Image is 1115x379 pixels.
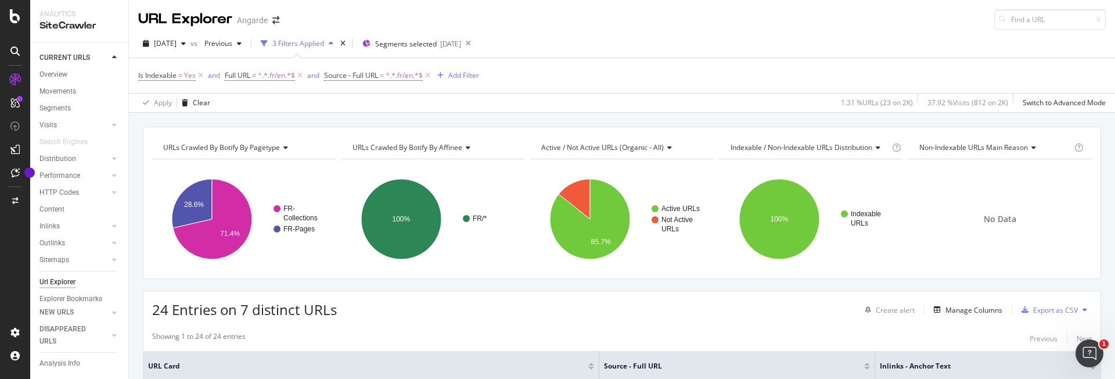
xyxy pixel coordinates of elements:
[184,67,196,84] span: Yes
[851,219,868,227] text: URLs
[994,9,1106,30] input: Find a URL
[283,214,318,222] text: Collections
[39,187,79,199] div: HTTP Codes
[138,94,172,112] button: Apply
[39,119,109,131] a: Visits
[256,34,338,53] button: 3 Filters Applied
[591,238,611,246] text: 85.7%
[200,38,232,48] span: Previous
[208,70,220,81] button: and
[728,138,890,157] h4: Indexable / Non-Indexable URLs Distribution
[358,34,461,53] button: Segments selected[DATE]
[39,276,75,288] div: Url Explorer
[152,331,246,345] div: Showing 1 to 24 of 24 entries
[39,323,109,348] a: DISAPPEARED URLS
[39,293,120,305] a: Explorer Bookmarks
[39,85,76,98] div: Movements
[138,34,190,53] button: [DATE]
[720,169,901,270] svg: A chart.
[39,170,109,182] a: Performance
[258,67,295,84] span: ^.*.fr/en.*$
[731,142,872,152] span: Indexable / Non-Indexable URLs distribution
[39,237,65,249] div: Outlinks
[154,98,172,108] div: Apply
[283,225,315,233] text: FR-Pages
[200,34,246,53] button: Previous
[353,142,462,152] span: URLs Crawled By Botify By affinee
[190,38,200,48] span: vs
[661,225,679,233] text: URLs
[39,136,99,148] a: Search Engines
[237,15,268,26] div: Angarde
[1099,339,1109,349] span: 1
[39,102,120,115] a: Segments
[39,220,60,233] div: Inlinks
[24,167,35,178] div: Tooltip anchor
[876,305,915,315] div: Create alert
[386,67,423,84] span: ^.*.fr/en.*$
[324,70,378,80] span: Source - Full URL
[375,39,437,49] span: Segments selected
[39,85,120,98] a: Movements
[39,306,74,319] div: NEW URLS
[163,142,280,152] span: URLs Crawled By Botify By pagetype
[39,237,109,249] a: Outlinks
[541,142,664,152] span: Active / Not Active URLs (organic - all)
[1023,98,1106,108] div: Switch to Advanced Mode
[152,169,334,270] svg: A chart.
[770,215,788,223] text: 100%
[272,16,279,24] div: arrow-right-arrow-left
[39,293,102,305] div: Explorer Bookmarks
[283,205,295,213] text: FR-
[39,187,109,199] a: HTTP Codes
[39,254,69,266] div: Sitemaps
[161,138,325,157] h4: URLs Crawled By Botify By pagetype
[39,52,90,64] div: CURRENT URLS
[440,39,461,49] div: [DATE]
[39,220,109,233] a: Inlinks
[39,69,67,81] div: Overview
[860,301,915,319] button: Create alert
[39,153,76,165] div: Distribution
[1018,94,1106,112] button: Switch to Advanced Mode
[1077,331,1092,345] button: Next
[39,203,64,216] div: Content
[177,94,210,112] button: Clear
[917,138,1072,157] h4: Non-Indexable URLs Main Reason
[539,138,703,157] h4: Active / Not Active URLs
[39,119,57,131] div: Visits
[661,216,693,224] text: Not Active
[919,142,1028,152] span: Non-Indexable URLs Main Reason
[984,213,1016,225] span: No Data
[1076,339,1103,367] iframe: Intercom live chat
[178,70,182,80] span: =
[138,70,177,80] span: Is Indexable
[307,70,319,81] button: and
[1030,331,1058,345] button: Previous
[530,169,712,270] svg: A chart.
[433,69,479,83] button: Add Filter
[39,254,109,266] a: Sitemaps
[138,9,232,29] div: URL Explorer
[39,9,119,19] div: Analytics
[945,305,1002,315] div: Manage Columns
[448,70,479,80] div: Add Filter
[661,205,700,213] text: Active URLs
[39,276,120,288] a: Url Explorer
[39,19,119,33] div: SiteCrawler
[39,136,88,148] div: Search Engines
[392,215,410,223] text: 100%
[604,361,847,371] span: Source - Full URL
[927,98,1008,108] div: 37.92 % Visits ( 812 on 2K )
[929,303,1002,317] button: Manage Columns
[193,98,210,108] div: Clear
[880,361,1073,371] span: Inlinks - Anchor Text
[39,203,120,216] a: Content
[184,201,204,209] text: 28.6%
[307,70,319,80] div: and
[208,70,220,80] div: and
[39,357,80,370] div: Analysis Info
